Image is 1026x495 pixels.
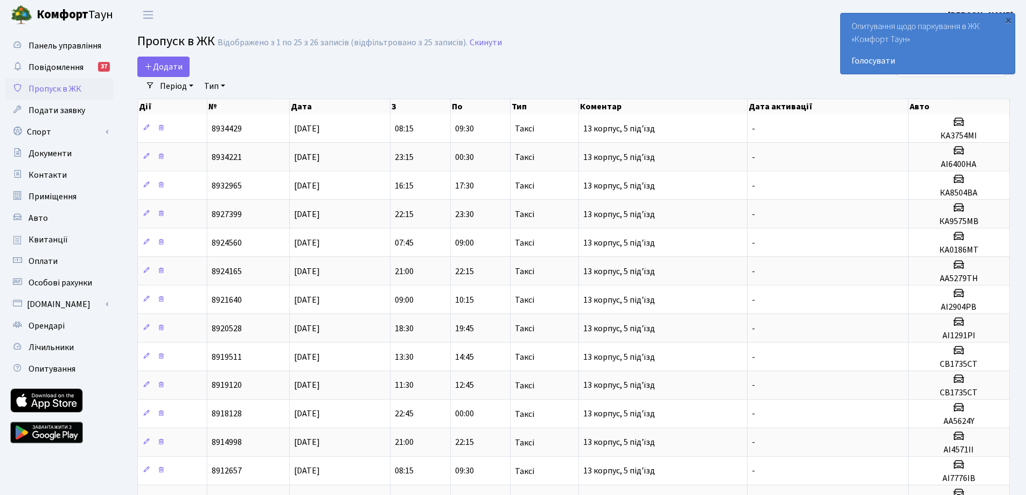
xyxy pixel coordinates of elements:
[5,358,113,380] a: Опитування
[5,207,113,229] a: Авто
[583,151,655,163] span: 13 корпус, 5 під'їзд
[395,437,414,449] span: 21:00
[913,274,1005,284] h5: АА5279ТН
[144,61,183,73] span: Додати
[752,151,755,163] span: -
[455,408,474,420] span: 00:00
[212,437,242,449] span: 8914998
[511,99,578,114] th: Тип
[515,353,534,361] span: Таксі
[752,351,755,363] span: -
[135,6,162,24] button: Переключити навігацію
[5,57,113,78] a: Повідомлення37
[583,437,655,449] span: 13 корпус, 5 під'їзд
[515,182,534,190] span: Таксі
[212,408,242,420] span: 8918128
[583,465,655,477] span: 13 корпус, 5 під'їзд
[5,186,113,207] a: Приміщення
[515,438,534,447] span: Таксі
[98,62,110,72] div: 37
[29,212,48,224] span: Авто
[137,57,190,77] a: Додати
[395,123,414,135] span: 08:15
[515,153,534,162] span: Таксі
[29,191,76,203] span: Приміщення
[5,250,113,272] a: Оплати
[583,380,655,392] span: 13 корпус, 5 під'їзд
[748,99,909,114] th: Дата активації
[212,294,242,306] span: 8921640
[913,159,1005,170] h5: AI6400HA
[37,6,88,23] b: Комфорт
[29,169,67,181] span: Контакти
[294,266,320,277] span: [DATE]
[583,323,655,334] span: 13 корпус, 5 під'їзд
[294,237,320,249] span: [DATE]
[395,380,414,392] span: 11:30
[5,164,113,186] a: Контакти
[455,151,474,163] span: 00:30
[294,208,320,220] span: [DATE]
[11,4,32,26] img: logo.png
[212,180,242,192] span: 8932965
[752,437,755,449] span: -
[455,294,474,306] span: 10:15
[948,9,1013,22] a: [PERSON_NAME]
[515,410,534,419] span: Таксі
[909,99,1010,114] th: Авто
[212,380,242,392] span: 8919120
[752,380,755,392] span: -
[395,294,414,306] span: 09:00
[29,363,75,375] span: Опитування
[913,245,1005,255] h5: КА0186МТ
[913,188,1005,198] h5: КА8504ВА
[37,6,113,24] span: Таун
[395,323,414,334] span: 18:30
[29,104,85,116] span: Подати заявку
[752,208,755,220] span: -
[29,40,101,52] span: Панель управління
[29,83,81,95] span: Пропуск в ЖК
[294,465,320,477] span: [DATE]
[515,210,534,219] span: Таксі
[137,32,215,51] span: Пропуск в ЖК
[294,180,320,192] span: [DATE]
[841,13,1015,74] div: Опитування щодо паркування в ЖК «Комфорт Таун»
[395,408,414,420] span: 22:45
[294,380,320,392] span: [DATE]
[395,351,414,363] span: 13:30
[913,416,1005,427] h5: АА5624Y
[455,380,474,392] span: 12:45
[5,229,113,250] a: Квитанції
[470,38,502,48] a: Скинути
[913,331,1005,341] h5: АI1291PI
[913,302,1005,312] h5: АІ2904РВ
[515,124,534,133] span: Таксі
[583,266,655,277] span: 13 корпус, 5 під'їзд
[583,408,655,420] span: 13 корпус, 5 під'їзд
[138,99,207,114] th: Дії
[455,323,474,334] span: 19:45
[913,445,1005,455] h5: АI4571II
[294,151,320,163] span: [DATE]
[455,180,474,192] span: 17:30
[451,99,511,114] th: По
[29,341,74,353] span: Лічильники
[913,473,1005,484] h5: AI7776IB
[29,234,68,246] span: Квитанції
[5,100,113,121] a: Подати заявку
[515,324,534,333] span: Таксі
[913,131,1005,141] h5: КА3754МI
[212,208,242,220] span: 8927399
[29,61,83,73] span: Повідомлення
[212,465,242,477] span: 8912657
[5,315,113,337] a: Орендарі
[455,351,474,363] span: 14:45
[752,123,755,135] span: -
[29,277,92,289] span: Особові рахунки
[212,323,242,334] span: 8920528
[29,320,65,332] span: Орендарі
[515,267,534,276] span: Таксі
[913,359,1005,369] h5: СВ1735СТ
[5,143,113,164] a: Документи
